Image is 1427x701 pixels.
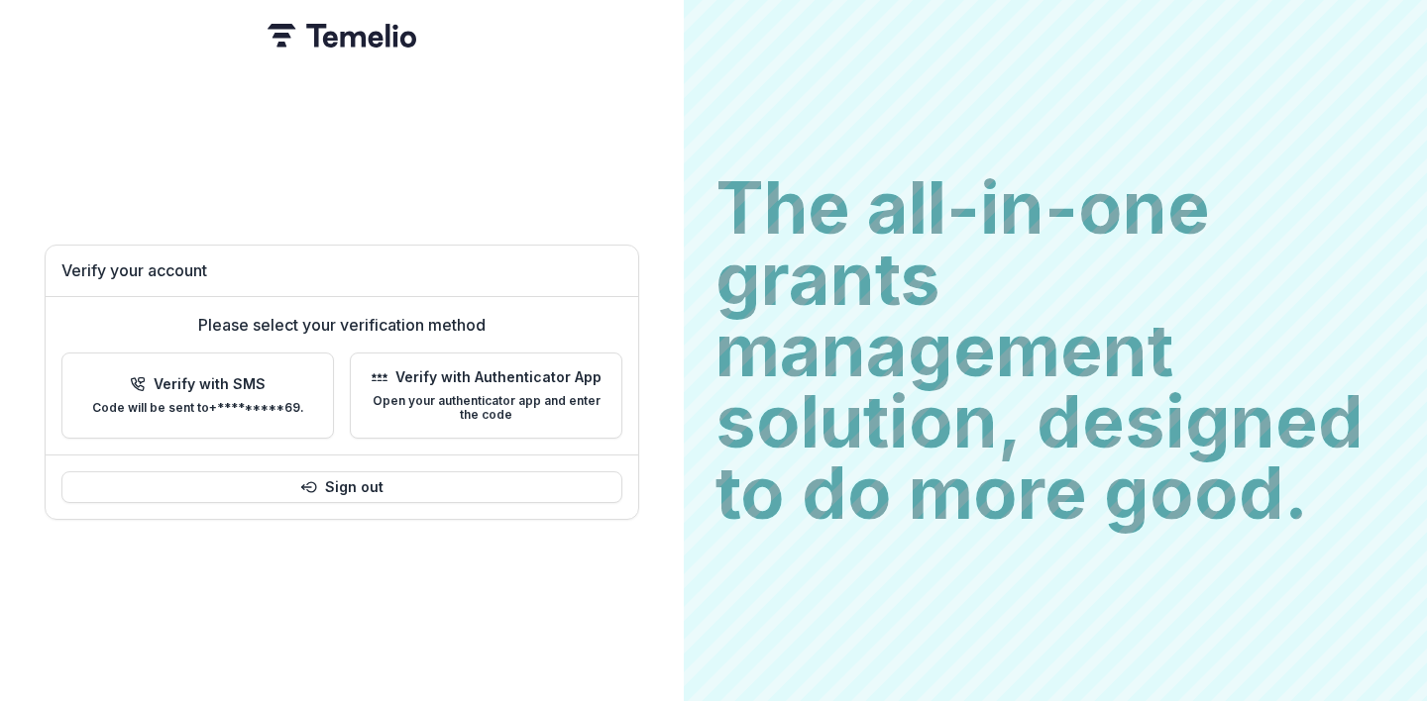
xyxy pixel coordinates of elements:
button: Verify with SMSCode will be sent to+*********69. [61,352,334,440]
p: Verify with SMS [154,376,266,393]
p: Open your authenticator app and enter the code [367,394,605,423]
button: Sign out [61,471,622,503]
h1: Verify your account [61,261,622,280]
p: Verify with Authenticator App [395,369,602,386]
button: Verify with Authenticator AppOpen your authenticator app and enter the code [350,352,622,440]
img: Temelio [268,24,416,48]
p: Please select your verification method [198,313,486,337]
